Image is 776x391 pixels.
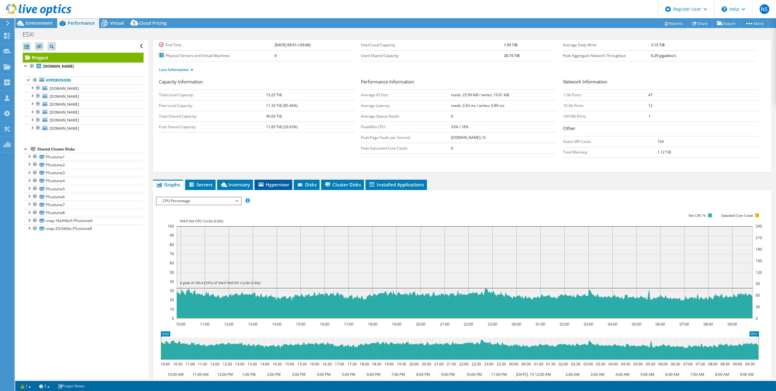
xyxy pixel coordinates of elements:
[392,322,401,327] text: 19:00
[159,42,275,48] label: End Time
[344,322,353,327] text: 17:00
[23,76,144,84] a: Hypervisors
[258,181,289,188] span: Hypervisor
[720,361,729,367] text: 08:30
[756,316,758,321] text: 0
[23,92,144,100] a: [DOMAIN_NAME]
[745,361,754,367] text: 09:30
[16,382,35,390] a: 1
[222,361,232,367] text: 12:30
[756,270,762,275] text: 120
[655,322,665,327] text: 06:00
[369,181,424,188] span: Installed Applications
[285,361,294,367] text: 15:00
[484,361,493,367] text: 23:00
[159,122,266,132] td: Free Shared Capacity:
[260,361,269,367] text: 14:00
[54,382,89,390] a: Project Notes
[733,361,742,367] text: 09:00
[159,53,275,59] label: Physical Servers and Virtual Machines
[224,322,233,327] text: 12:00
[310,361,319,367] text: 16:00
[235,361,244,367] text: 13:00
[756,304,760,309] text: 30
[416,322,425,327] text: 20:00
[708,361,717,367] text: 08:00
[760,4,769,14] span: NS
[170,288,174,293] text: 30
[487,322,497,327] text: 23:00
[559,322,569,327] text: 02:00
[659,19,688,28] a: Reports
[50,110,79,115] span: [DOMAIN_NAME]
[648,103,653,108] b: 12
[23,169,144,177] a: PSvolume3
[563,100,648,111] td: 10 Gb Ports:
[266,103,298,108] b: 11.33 TiB (85.46%)
[275,53,277,58] b: 6
[563,125,759,133] h3: Other
[703,322,713,327] text: 08:00
[546,361,555,367] text: 01:30
[23,108,144,116] a: [DOMAIN_NAME]
[563,78,759,86] h3: Network Information
[170,279,174,284] text: 40
[23,217,144,225] a: snap-18a946e5-PSvolume6
[384,361,393,367] text: 19:00
[421,361,431,367] text: 20:30
[679,322,689,327] text: 07:00
[657,150,671,155] b: 1.12 TiB
[210,361,219,367] text: 12:00
[504,53,520,58] b: 28.15 TiB
[535,322,545,327] text: 01:00
[266,114,282,119] b: 40.00 TiB
[197,361,207,367] text: 11:30
[756,247,762,252] text: 180
[563,42,651,48] label: Average Daily Write
[695,361,705,367] text: 07:30
[180,281,261,285] text: A peak of 166.4 (33%) of 504.0 NetCPU Cycles (GHz)
[220,181,250,188] span: Inventory
[139,20,167,26] span: Cloud Pricing
[368,322,377,327] text: 18:00
[451,92,509,97] b: reads: 25.99 KiB / writes: 19.61 KiB
[563,53,651,59] label: Peak Aggregate Network Throughput
[633,361,643,367] text: 05:00
[160,361,170,367] text: 10:00
[434,361,443,367] text: 21:00
[200,322,209,327] text: 11:00
[23,201,144,209] a: PSvolume7
[170,251,174,256] text: 70
[756,293,760,298] text: 60
[160,197,238,205] span: CPU Percentage
[722,6,727,12] svg: \n
[756,235,762,240] text: 210
[584,322,593,327] text: 03:00
[563,136,657,147] td: Guest VM Count:
[756,281,760,286] text: 90
[596,361,605,367] text: 03:30
[496,361,506,367] text: 23:30
[50,94,79,99] span: [DOMAIN_NAME]
[451,114,453,119] b: 0
[50,102,79,107] span: [DOMAIN_NAME]
[721,213,753,218] text: Saturated Core Count
[297,361,307,367] text: 15:30
[361,42,504,48] label: Used Local Capacity
[359,361,369,367] text: 18:00
[23,100,144,108] a: [DOMAIN_NAME]
[159,67,193,72] a: Less Information
[50,118,79,123] span: [DOMAIN_NAME]
[361,122,451,132] td: Peak/Min CPU:
[50,126,79,131] span: [DOMAIN_NAME]
[23,209,144,217] a: PSvolume8
[159,111,266,122] td: Total Shared Capacity:
[23,124,144,132] a: [DOMAIN_NAME]
[159,100,266,111] td: Free Local Capacity:
[563,147,657,157] td: Total Memory:
[26,20,53,26] span: Environment
[247,361,257,367] text: 13:30
[688,213,706,218] text: Net CPU %
[266,92,282,97] b: 13.25 TiB
[361,78,557,86] h3: Performance Information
